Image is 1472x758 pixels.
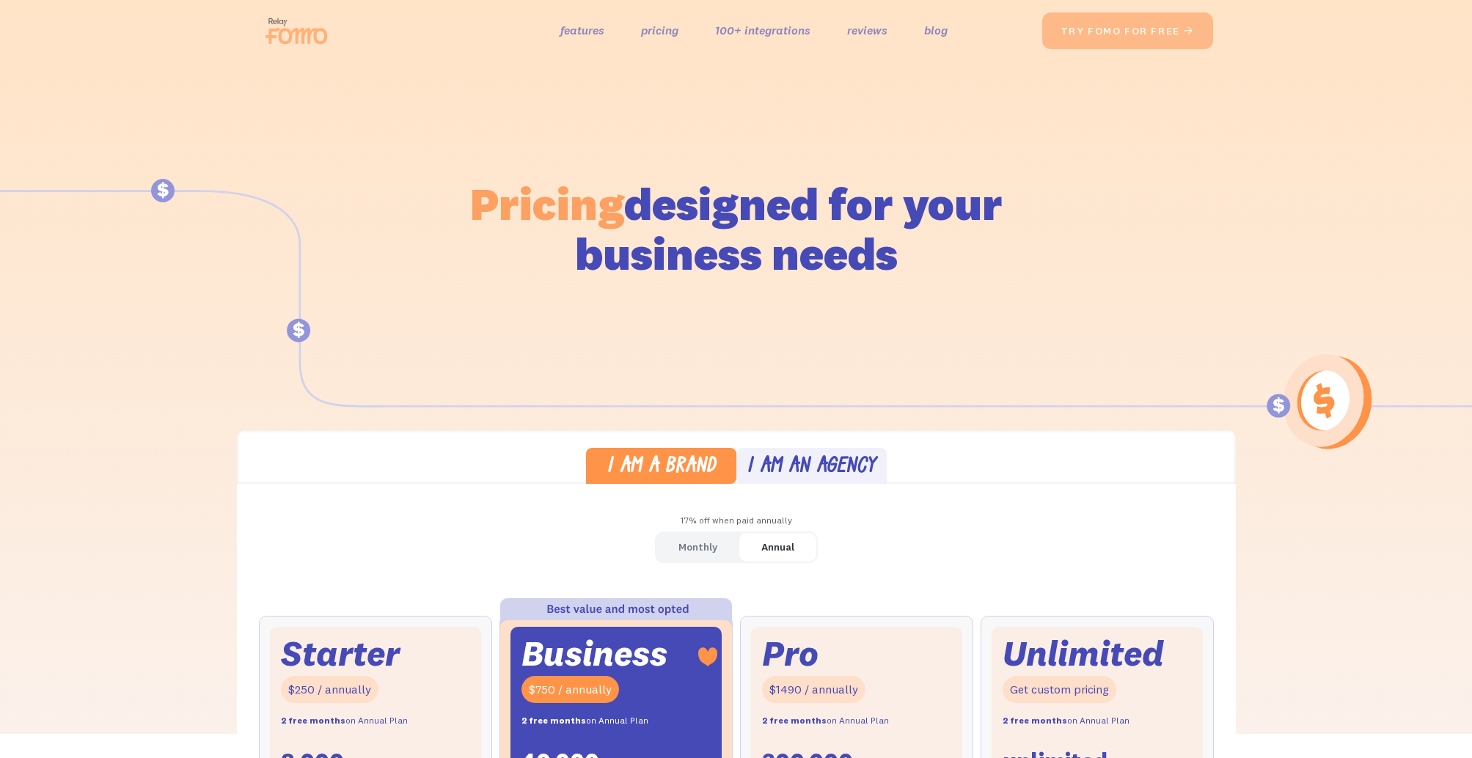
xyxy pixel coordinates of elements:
a: blog [924,20,948,41]
div: 17% off when paid annually [237,510,1236,531]
div: Annual [761,537,794,558]
strong: 2 free months [281,715,345,726]
strong: 2 free months [762,715,827,726]
h1: designed for your business needs [469,179,1003,279]
a: reviews [847,20,887,41]
div: I am a brand [607,457,716,478]
div: $1490 / annually [762,676,865,703]
span: Pricing [470,175,624,232]
strong: 2 free months [1003,715,1067,726]
div: on Annual Plan [281,710,408,732]
div: $750 / annually [521,676,619,703]
div: Monthly [678,537,717,558]
div: Get custom pricing [1003,676,1116,703]
strong: 2 free months [521,715,586,726]
a: pricing [641,20,678,41]
div: on Annual Plan [1003,710,1129,732]
a: try fomo for free [1042,12,1213,49]
div: on Annual Plan [521,710,648,732]
div: I am an agency [747,457,876,478]
a: features [560,20,604,41]
div: Business [521,638,667,669]
div: Unlimited [1003,638,1164,669]
div: on Annual Plan [762,710,889,732]
a: 100+ integrations [715,20,810,41]
span:  [1183,24,1195,37]
div: $250 / annually [281,676,378,703]
div: Starter [281,638,400,669]
div: Pro [762,638,819,669]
